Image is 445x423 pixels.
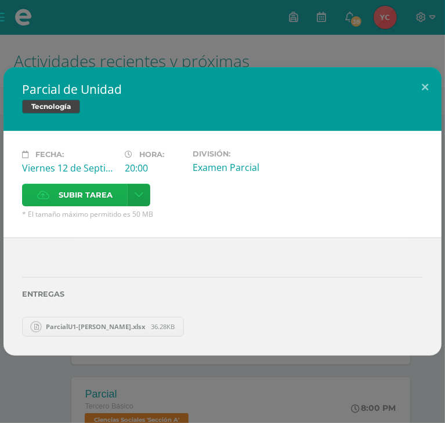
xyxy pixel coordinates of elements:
span: Fecha: [35,150,64,159]
div: Viernes 12 de Septiembre [22,162,115,174]
span: 36.28KB [151,322,175,331]
span: Hora: [139,150,164,159]
h2: Parcial de Unidad [22,81,423,97]
a: ParcialU1-Yojana Chumil.xlsx [22,317,184,337]
span: ParcialU1-[PERSON_NAME].xlsx [40,322,151,331]
button: Close (Esc) [408,67,442,107]
span: * El tamaño máximo permitido es 50 MB [22,209,423,219]
div: 20:00 [125,162,184,174]
span: Tecnología [22,100,80,114]
div: Examen Parcial [193,161,287,174]
span: Subir tarea [59,184,113,206]
label: División: [193,149,287,158]
label: Entregas [22,290,423,298]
